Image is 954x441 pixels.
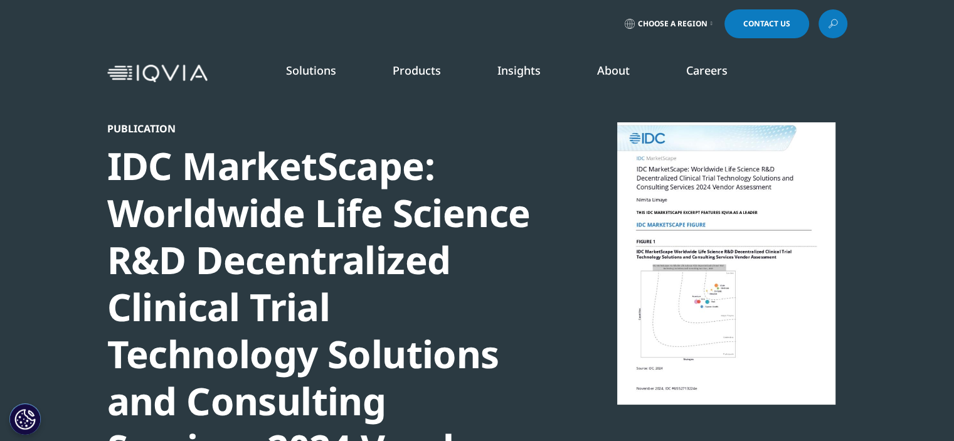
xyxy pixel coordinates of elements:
[393,63,441,78] a: Products
[638,19,708,29] span: Choose a Region
[9,403,41,435] button: Cookies Settings
[724,9,809,38] a: Contact Us
[107,122,538,135] div: Publication
[597,63,630,78] a: About
[286,63,336,78] a: Solutions
[686,63,728,78] a: Careers
[497,63,541,78] a: Insights
[213,44,847,103] nav: Primary
[107,65,208,83] img: IQVIA Healthcare Information Technology and Pharma Clinical Research Company
[743,20,790,28] span: Contact Us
